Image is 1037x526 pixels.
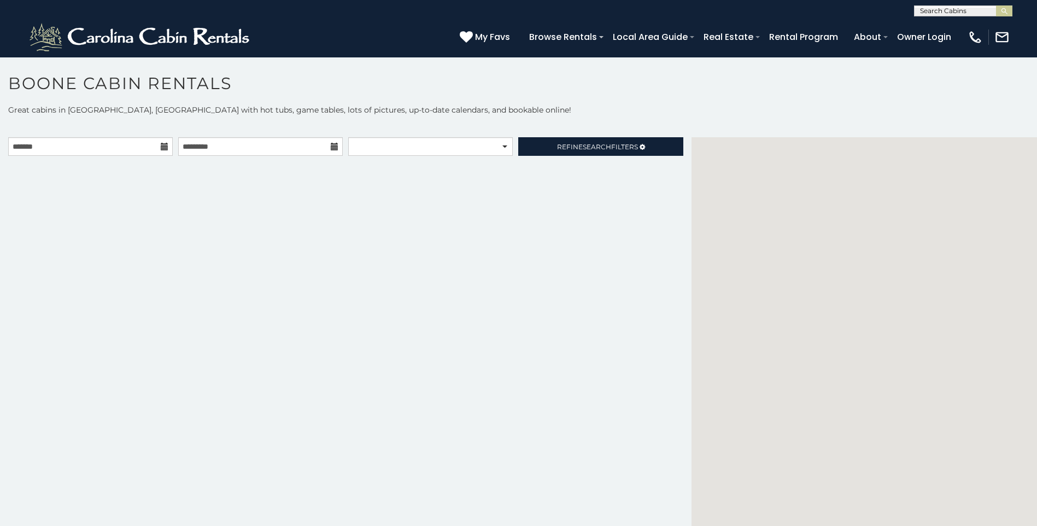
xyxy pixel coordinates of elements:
[994,30,1010,45] img: mail-regular-white.png
[764,27,843,46] a: Rental Program
[460,30,513,44] a: My Favs
[475,30,510,44] span: My Favs
[518,137,683,156] a: RefineSearchFilters
[607,27,693,46] a: Local Area Guide
[892,27,957,46] a: Owner Login
[968,30,983,45] img: phone-regular-white.png
[27,21,254,54] img: White-1-2.png
[557,143,638,151] span: Refine Filters
[848,27,887,46] a: About
[583,143,611,151] span: Search
[698,27,759,46] a: Real Estate
[524,27,602,46] a: Browse Rentals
